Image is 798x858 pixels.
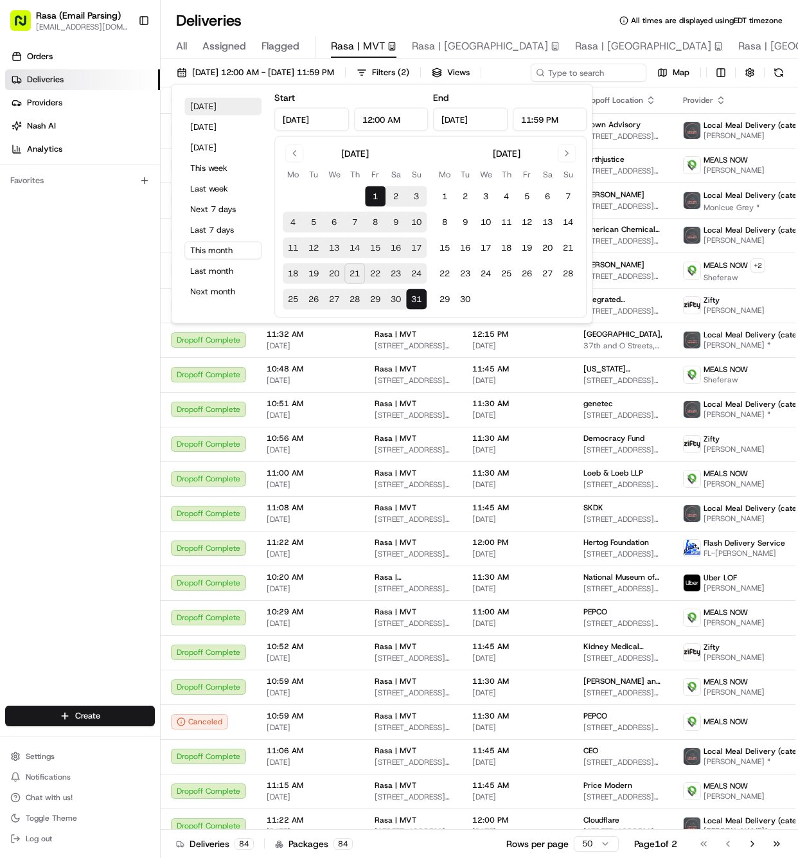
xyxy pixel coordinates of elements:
[128,318,155,328] span: Pylon
[472,364,563,374] span: 11:45 AM
[684,297,700,314] img: zifty-logo-trans-sq.png
[351,64,415,82] button: Filters(2)
[5,116,160,136] a: Nash AI
[341,147,369,160] div: [DATE]
[40,233,104,244] span: [PERSON_NAME]
[176,39,187,54] span: All
[344,289,365,310] button: 28
[537,186,558,207] button: 6
[684,540,700,557] img: main-logo.png
[354,108,429,131] input: Time
[750,258,765,273] button: +2
[472,584,563,594] span: [DATE]
[274,108,349,131] input: Date
[684,644,700,661] img: zifty-logo-trans-sq.png
[267,572,354,582] span: 10:20 AM
[27,51,53,62] span: Orders
[472,468,563,478] span: 11:30 AM
[267,375,354,386] span: [DATE]
[684,157,700,174] img: melas_now_logo.png
[375,549,452,559] span: [STREET_ADDRESS][US_STATE]
[184,262,262,280] button: Last month
[475,264,496,284] button: 24
[324,168,344,181] th: Wednesday
[303,289,324,310] button: 26
[434,264,455,284] button: 22
[406,186,427,207] button: 3
[375,364,416,374] span: Rasa | MVT
[493,147,520,160] div: [DATE]
[192,67,334,78] span: [DATE] 12:00 AM - [DATE] 11:59 PM
[704,165,765,175] span: [PERSON_NAME]
[375,468,416,478] span: Rasa | MVT
[472,503,563,513] span: 11:45 AM
[684,748,700,765] img: lmd_logo.png
[375,537,416,548] span: Rasa | MVT
[13,51,234,71] p: Welcome 👋
[386,264,406,284] button: 23
[121,287,206,299] span: API Documentation
[267,537,354,548] span: 11:22 AM
[475,212,496,233] button: 10
[375,329,416,339] span: Rasa | MVT
[704,469,748,479] span: MEALS NOW
[517,238,537,258] button: 19
[267,433,354,443] span: 10:56 AM
[704,305,765,316] span: [PERSON_NAME]
[684,122,700,139] img: lmd_logo.png
[365,212,386,233] button: 8
[386,238,406,258] button: 16
[375,433,416,443] span: Rasa | MVT
[109,288,119,298] div: 💻
[184,201,262,219] button: Next 7 days
[583,398,613,409] span: genetec
[27,120,56,132] span: Nash AI
[184,180,262,198] button: Last week
[455,168,475,181] th: Tuesday
[583,479,662,490] span: [STREET_ADDRESS][US_STATE][US_STATE]
[704,444,765,454] span: [PERSON_NAME]
[171,714,228,729] button: Canceled
[496,168,517,181] th: Thursday
[472,537,563,548] span: 12:00 PM
[684,818,700,834] img: lmd_logo.png
[303,212,324,233] button: 5
[267,514,354,524] span: [DATE]
[704,479,765,489] span: [PERSON_NAME]
[583,224,662,235] span: American Chemical Society
[26,834,52,844] span: Log out
[583,549,662,559] span: [STREET_ADDRESS][US_STATE]
[13,221,33,242] img: Liam S.
[26,287,98,299] span: Knowledge Base
[26,234,36,244] img: 1736555255976-a54dd68f-1ca7-489b-9aae-adbdc363a1c4
[434,168,455,181] th: Monday
[558,212,578,233] button: 14
[58,122,211,135] div: Start new chat
[386,212,406,233] button: 9
[447,67,470,78] span: Views
[684,609,700,626] img: melas_now_logo.png
[36,9,121,22] button: Rasa (Email Parsing)
[5,789,155,807] button: Chat with us!
[267,503,354,513] span: 11:08 AM
[75,710,100,722] span: Create
[517,212,537,233] button: 12
[472,549,563,559] span: [DATE]
[583,503,603,513] span: SKDK
[199,164,234,179] button: See all
[267,445,354,455] span: [DATE]
[33,82,212,96] input: Clear
[472,410,563,420] span: [DATE]
[652,64,695,82] button: Map
[426,64,475,82] button: Views
[558,168,578,181] th: Sunday
[583,537,649,548] span: Hertog Foundation
[267,549,354,559] span: [DATE]
[26,813,77,823] span: Toggle Theme
[375,584,452,594] span: [STREET_ADDRESS][US_STATE]
[575,39,711,54] span: Rasa | [GEOGRAPHIC_DATA]
[583,410,662,420] span: [STREET_ADDRESS][PERSON_NAME]
[27,143,62,155] span: Analytics
[375,479,452,490] span: [STREET_ADDRESS][US_STATE]
[202,39,246,54] span: Assigned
